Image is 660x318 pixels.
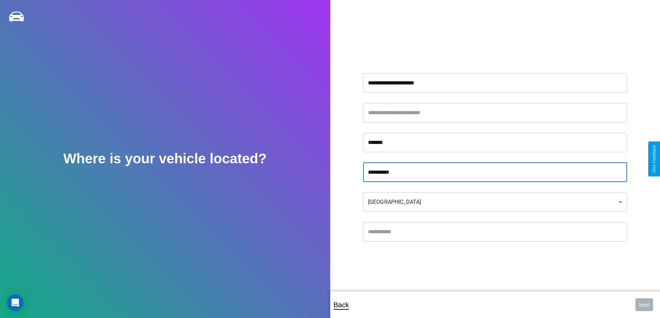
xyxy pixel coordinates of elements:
div: [GEOGRAPHIC_DATA] [363,192,627,212]
h2: Where is your vehicle located? [63,151,267,166]
p: Back [334,299,349,311]
button: Next [635,298,653,311]
div: Open Intercom Messenger [7,294,24,311]
div: Give Feedback [652,145,657,173]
